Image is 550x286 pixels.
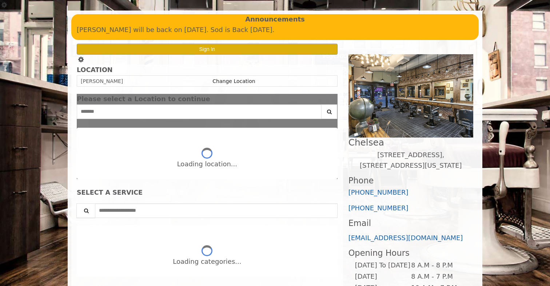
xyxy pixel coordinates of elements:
b: Announcements [245,14,305,25]
p: [STREET_ADDRESS],[STREET_ADDRESS][US_STATE] [348,150,473,171]
h3: Email [348,219,473,228]
td: 8 A.M - 8 P.M [411,260,467,271]
button: Sign In [77,44,338,54]
h3: Opening Hours [348,249,473,258]
b: LOCATION [77,66,112,74]
button: Service Search [76,203,95,218]
td: [DATE] To [DATE] [355,260,411,271]
i: Search button [325,109,334,114]
a: [PHONE_NUMBER] [348,188,408,196]
h2: Chelsea [348,138,473,147]
p: [PERSON_NAME] will be back on [DATE]. Sod is Back [DATE]. [77,25,473,35]
a: [PHONE_NUMBER] [348,204,408,212]
div: Loading location... [177,159,237,170]
span: Please select a Location to continue [77,95,210,103]
a: [EMAIL_ADDRESS][DOMAIN_NAME] [348,234,463,242]
button: close dialog [327,97,338,102]
td: [DATE] [355,271,411,282]
input: Search Center [77,104,322,119]
div: Center Select [77,104,338,123]
td: 8 A.M - 7 P.M [411,271,467,282]
a: Change Location [212,78,255,84]
div: Loading categories... [173,257,241,267]
span: [PERSON_NAME] [81,78,123,84]
div: SELECT A SERVICE [77,189,338,196]
h3: Phone [348,176,473,185]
